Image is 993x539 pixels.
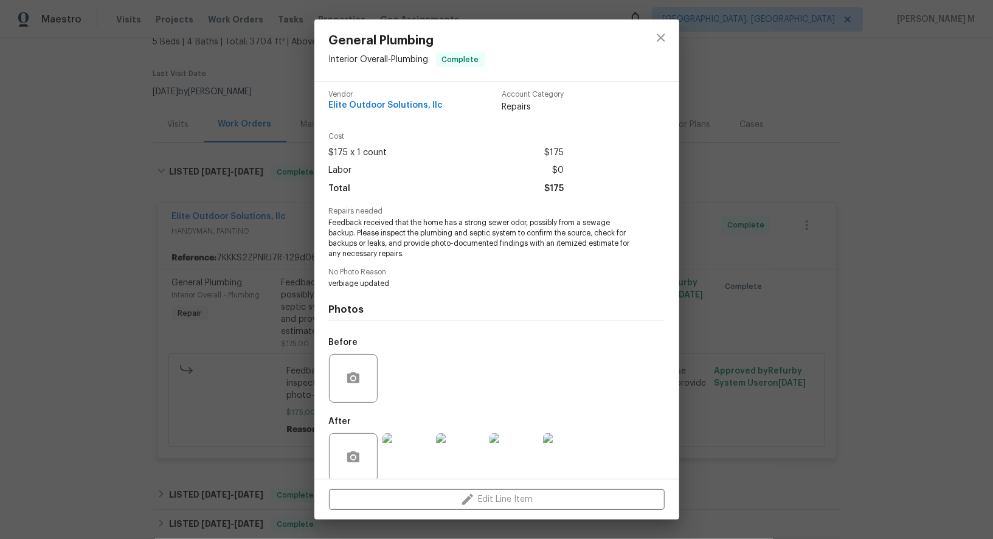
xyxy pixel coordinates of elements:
span: +10 [594,477,609,489]
span: $0 [552,162,564,179]
span: Repairs [502,101,564,113]
span: $175 [544,144,564,162]
span: General Plumbing [329,34,485,47]
h5: After [329,417,351,426]
span: Elite Outdoor Solutions, llc [329,101,443,110]
h4: Photos [329,304,665,316]
span: Repairs needed [329,207,665,215]
span: Feedback received that the home has a strong sewer odor, possibly from a sewage backup. Please in... [329,218,631,259]
span: Interior Overall - Plumbing [329,55,429,64]
span: $175 x 1 count [329,144,387,162]
span: Total [329,180,351,198]
span: Account Category [502,91,564,99]
span: Cost [329,133,564,141]
span: Vendor [329,91,443,99]
h5: Before [329,338,358,347]
span: verbiage updated [329,279,631,289]
span: Labor [329,162,352,179]
span: No Photo Reason [329,268,665,276]
span: Complete [437,54,484,66]
button: close [646,23,676,52]
span: $175 [544,180,564,198]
